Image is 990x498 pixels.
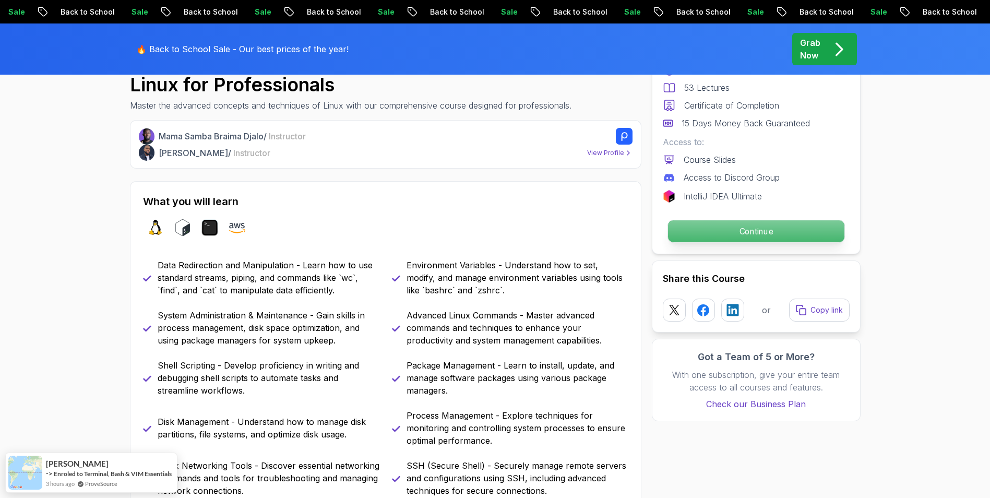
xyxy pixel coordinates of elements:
[663,271,850,286] h2: Share this Course
[682,117,810,129] p: 15 Days Money Back Guaranteed
[143,194,628,209] h2: What you will learn
[854,7,887,17] p: Sale
[46,469,53,478] span: ->
[810,305,843,315] p: Copy link
[484,7,518,17] p: Sale
[663,136,850,148] p: Access to:
[136,43,349,55] p: 🔥 Back to School Sale - Our best prices of the year!
[85,479,117,488] a: ProveSource
[607,7,641,17] p: Sale
[660,7,731,17] p: Back to School
[407,359,628,397] p: Package Management - Learn to install, update, and manage software packages using various package...
[684,190,762,203] p: IntelliJ IDEA Ultimate
[238,7,271,17] p: Sale
[115,7,148,17] p: Sale
[167,7,238,17] p: Back to School
[159,147,270,159] p: [PERSON_NAME] /
[800,37,820,62] p: Grab Now
[762,304,771,316] p: or
[663,369,850,394] p: With one subscription, give your entire team access to all courses and features.
[158,416,379,441] p: Disk Management - Understand how to manage disk partitions, file systems, and optimize disk usage.
[731,7,764,17] p: Sale
[139,128,155,145] img: Nelson Djalo
[663,398,850,410] a: Check our Business Plan
[667,220,844,243] button: Continue
[906,7,977,17] p: Back to School
[46,479,75,488] span: 3 hours ago
[8,456,42,490] img: provesource social proof notification image
[229,219,245,236] img: aws logo
[290,7,361,17] p: Back to School
[789,299,850,322] button: Copy link
[587,149,624,157] p: View Profile
[130,99,571,112] p: Master the advanced concepts and techniques of Linux with our comprehensive course designed for p...
[684,99,779,112] p: Certificate of Completion
[361,7,395,17] p: Sale
[159,130,306,143] p: Mama Samba Braima Djalo /
[46,459,109,468] span: [PERSON_NAME]
[684,153,736,166] p: Course Slides
[587,148,633,158] a: View Profile
[407,459,628,497] p: SSH (Secure Shell) - Securely manage remote servers and configurations using SSH, including advan...
[407,309,628,347] p: Advanced Linux Commands - Master advanced commands and techniques to enhance your productivity an...
[413,7,484,17] p: Back to School
[684,81,730,94] p: 53 Lectures
[158,259,379,297] p: Data Redirection and Manipulation - Learn how to use standard streams, piping, and commands like ...
[44,7,115,17] p: Back to School
[147,219,164,236] img: linux logo
[663,350,850,364] h3: Got a Team of 5 or More?
[174,219,191,236] img: bash logo
[663,190,675,203] img: jetbrains logo
[536,7,607,17] p: Back to School
[667,220,844,242] p: Continue
[54,469,172,478] a: Enroled to Terminal, Bash & VIM Essentials
[407,259,628,297] p: Environment Variables - Understand how to set, modify, and manage environment variables using too...
[407,409,628,447] p: Process Management - Explore techniques for monitoring and controlling system processes to ensure...
[269,131,306,141] span: Instructor
[130,74,571,95] h1: Linux for Professionals
[158,359,379,397] p: Shell Scripting - Develop proficiency in writing and debugging shell scripts to automate tasks an...
[201,219,218,236] img: terminal logo
[158,309,379,347] p: System Administration & Maintenance - Gain skills in process management, disk space optimization,...
[783,7,854,17] p: Back to School
[158,459,379,497] p: Linux Networking Tools - Discover essential networking commands and tools for troubleshooting and...
[684,171,780,184] p: Access to Discord Group
[233,148,270,158] span: Instructor
[139,145,155,161] img: Abz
